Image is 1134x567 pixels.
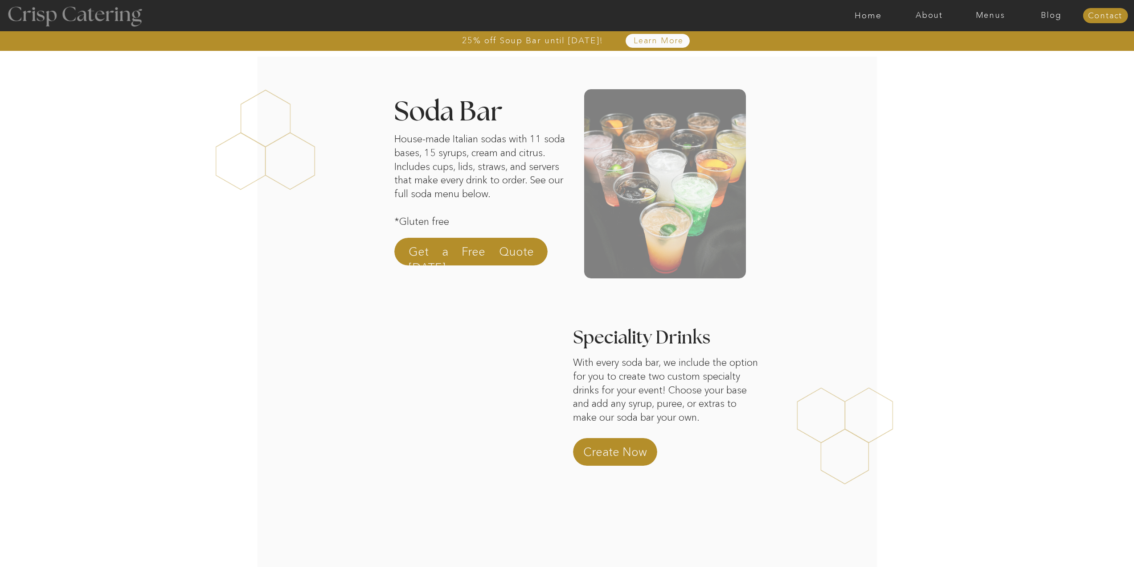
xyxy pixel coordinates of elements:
[838,11,899,20] a: Home
[430,36,635,45] a: 25% off Soup Bar until [DATE]!
[394,99,565,123] h2: Soda Bar
[899,11,960,20] a: About
[583,444,662,465] a: Create Now
[394,132,565,227] p: House-made Italian sodas with 11 soda bases, 15 syrups, cream and citrus. Includes cups, lids, st...
[1021,11,1082,20] a: Blog
[573,329,857,337] h3: Speciality Drinks
[613,37,704,46] a: Learn More
[573,356,758,430] p: With every soda bar, we include the option for you to create two custom specialty drinks for your...
[409,244,534,265] a: Get a Free Quote [DATE]
[1083,12,1128,21] a: Contact
[960,11,1021,20] a: Menus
